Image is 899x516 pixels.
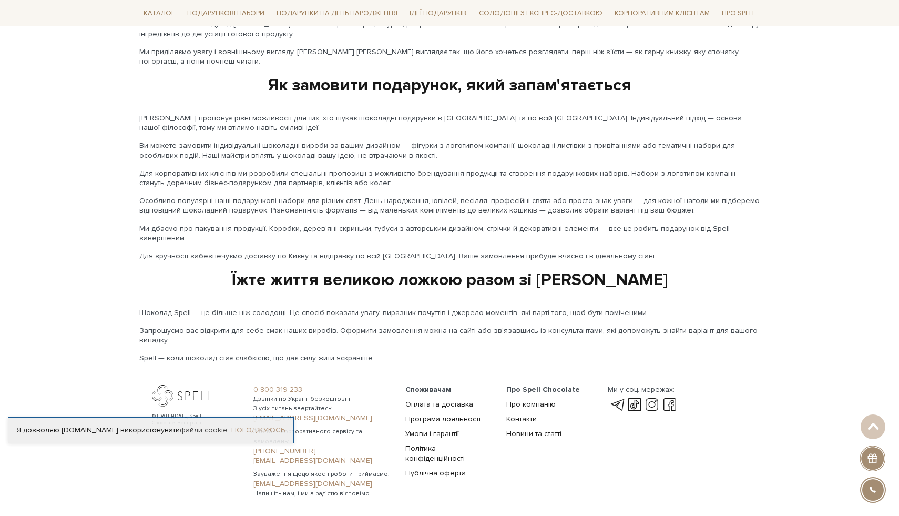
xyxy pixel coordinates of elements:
a: instagram [643,399,661,411]
span: З усіх питань звертайтесь: [253,404,393,413]
a: Подарунки на День народження [272,5,402,22]
a: [EMAIL_ADDRESS][DOMAIN_NAME] [253,479,393,489]
a: Про Spell [718,5,760,22]
a: [EMAIL_ADDRESS][DOMAIN_NAME] [253,456,393,466]
a: Програма лояльності [405,414,481,423]
a: Корпоративним клієнтам [610,5,714,22]
p: Особливо популярні наші подарункові набори для різних свят. День народження, ювілей, весілля, про... [139,196,760,215]
div: © [DATE]-[DATE] Spell Chocolate. Всі права захищені [152,413,223,433]
div: Ми у соц. мережах: [608,385,679,394]
a: Оплата та доставка [405,400,473,409]
a: [PHONE_NUMBER] [253,447,393,456]
a: Ідеї подарунків [405,5,471,22]
p: Ми приділяємо увагу і зовнішньому вигляду. [PERSON_NAME] [PERSON_NAME] виглядає так, що його хоче... [139,47,760,66]
a: Публічна оферта [405,469,466,478]
div: Я дозволяю [DOMAIN_NAME] використовувати [8,426,293,435]
a: Новини та статті [506,429,561,438]
p: Шоколад Spell — це більше ніж солодощі. Це спосіб показати увагу, виразник почуттів і джерело мом... [139,308,760,318]
span: Зауваження щодо якості роботи приймаємо: [253,470,393,479]
a: Солодощі з експрес-доставкою [475,4,607,22]
a: Про компанію [506,400,556,409]
p: Для корпоративних клієнтів ми розробили спеціальні пропозиції з можливістю брендування продукції ... [139,169,760,188]
a: telegram [608,399,626,411]
p: [PERSON_NAME] пропонує різні можливості для тих, хто шукає шоколадні подарунки в [GEOGRAPHIC_DATA... [139,114,760,133]
a: Подарункові набори [183,5,269,22]
p: Ми дбаємо про пакування продукції. Коробки, дерев'яні скриньки, тубуси з авторським дизайном, стр... [139,224,760,243]
a: Погоджуюсь [231,426,285,435]
a: tik-tok [626,399,643,411]
span: Про Spell Chocolate [506,385,580,394]
p: Spell — коли шоколад стає слабкістю, що дає силу жити яскравіше. [139,353,760,363]
div: Їжте життя великою ложкою разом зі [PERSON_NAME] [139,269,760,291]
a: [EMAIL_ADDRESS][DOMAIN_NAME] [253,413,393,423]
p: Для зручності забезпечуємо доставку по Києву та відправку по всій [GEOGRAPHIC_DATA]. Ваше замовле... [139,251,760,261]
div: Як замовити подарунок, який запам'ятається [139,75,760,97]
p: Унікальність шоколаду від [PERSON_NAME] також в авторських рецептурах, розроблених нашими майстра... [139,19,760,38]
a: facebook [661,399,679,411]
a: Політика конфіденційності [405,444,465,462]
a: файли cookie [180,426,228,434]
span: Споживачам [405,385,451,394]
span: Напишіть нам, і ми з радістю відповімо [253,489,393,499]
a: Контакти [506,414,537,423]
span: Дзвінки по Україні безкоштовні [253,394,393,404]
a: 0 800 319 233 [253,385,393,394]
span: З питань корпоративного сервісу та замовлень: [253,427,393,446]
p: Запрошуємо вас відкрити для себе смак наших виробів. Оформити замовлення можна на сайті або зв'яз... [139,326,760,345]
a: Умови і гарантії [405,429,459,438]
a: Каталог [139,5,179,22]
p: Ви можете замовити індивідуальні шоколадні вироби за вашим дизайном — фігурки з логотипом компані... [139,141,760,160]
